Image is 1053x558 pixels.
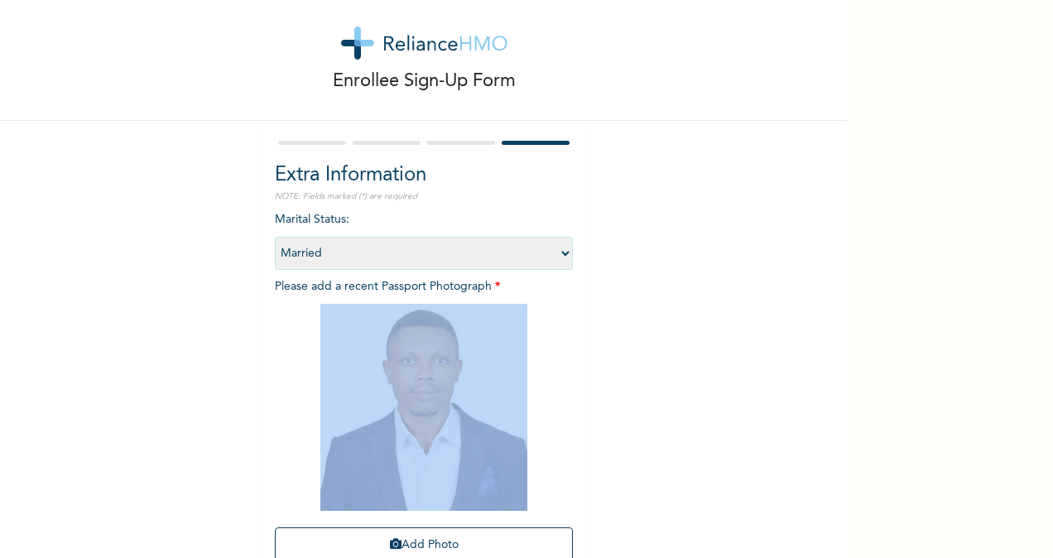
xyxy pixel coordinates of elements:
[320,304,527,511] img: Crop
[341,26,507,60] img: logo
[275,190,573,203] p: NOTE: Fields marked (*) are required
[275,161,573,190] h2: Extra Information
[333,68,516,95] p: Enrollee Sign-Up Form
[275,214,573,259] span: Marital Status :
